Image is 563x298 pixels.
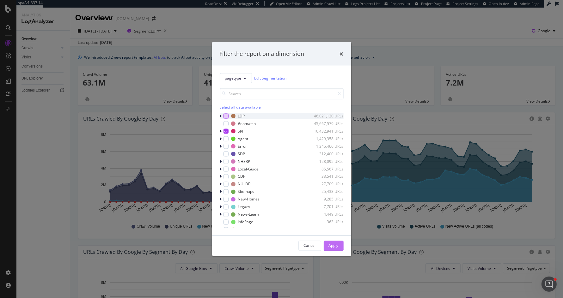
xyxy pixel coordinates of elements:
[238,204,250,210] div: Legacy
[313,144,344,149] div: 1,345,466 URLs
[304,243,316,248] div: Cancel
[238,144,247,149] div: Error
[220,50,304,58] div: Filter the report on a dimension
[313,113,344,119] div: 46,021,120 URLs
[238,159,250,164] div: NHSRP
[313,128,344,134] div: 10,432,941 URLs
[340,50,344,58] div: times
[238,166,259,172] div: Local-Guide
[238,189,254,194] div: Sitemaps
[313,197,344,202] div: 9,285 URLs
[324,241,344,251] button: Apply
[212,42,351,256] div: modal
[313,174,344,179] div: 33,541 URLs
[313,121,344,126] div: 45,667,579 URLs
[329,243,339,248] div: Apply
[220,104,344,110] div: Select all data available
[238,212,259,217] div: News-Learn
[238,174,246,179] div: CDP
[238,136,248,141] div: Agent
[238,182,251,187] div: NHLDP
[225,75,242,81] span: pagetype
[313,189,344,194] div: 25,433 URLs
[238,151,245,157] div: SDP
[238,121,256,126] div: #nomatch
[313,204,344,210] div: 7,701 URLs
[238,128,245,134] div: SRP
[238,227,266,232] div: POI_Deprecated
[313,219,344,225] div: 363 URLs
[220,88,344,99] input: Search
[238,113,245,119] div: LDP
[313,166,344,172] div: 85,567 URLs
[254,75,287,81] a: Edit Segmentation
[313,182,344,187] div: 27,709 URLs
[238,197,260,202] div: New-Homes
[313,227,344,232] div: 82 URLs
[313,136,344,141] div: 1,429,358 URLs
[220,73,252,83] button: pagetype
[313,159,344,164] div: 128,095 URLs
[238,219,254,225] div: InfoPage
[298,241,321,251] button: Cancel
[313,212,344,217] div: 4,449 URLs
[542,277,557,292] iframe: Intercom live chat
[313,151,344,157] div: 312,400 URLs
